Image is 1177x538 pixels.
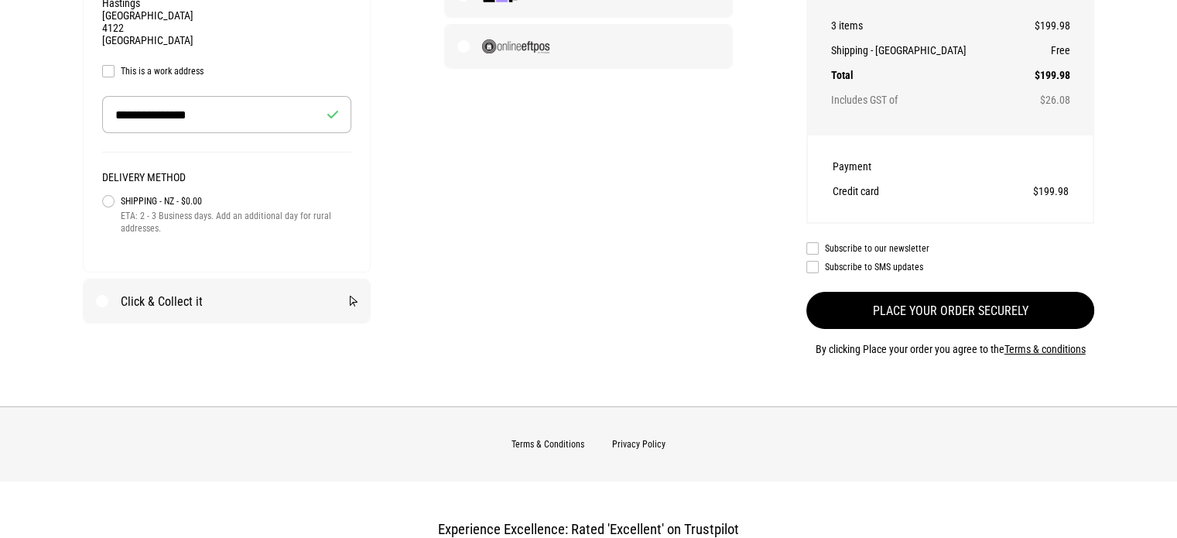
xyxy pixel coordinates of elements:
a: Terms & conditions [1004,343,1086,355]
th: 3 items [831,13,1020,38]
a: Terms & Conditions [512,439,584,450]
h3: Experience Excellence: Rated 'Excellent' on Trustpilot [202,521,976,538]
th: Payment [833,154,966,179]
span: ETA: 2 - 3 Business days. Add an additional day for rural addresses. [121,210,352,235]
img: Online EFTPOS [482,39,549,53]
button: Place your order securely [806,292,1095,329]
th: Total [831,63,1020,87]
td: $199.98 [1020,13,1069,38]
th: Shipping - [GEOGRAPHIC_DATA] [831,38,1020,63]
button: Open LiveChat chat widget [12,6,59,53]
th: Credit card [833,179,966,204]
td: $26.08 [1020,87,1069,112]
input: Company Name [102,96,352,133]
p: By clicking Place your order you agree to the [806,340,1095,358]
legend: Delivery Method [102,171,352,193]
th: Includes GST of [831,87,1020,112]
label: This is a work address [102,65,352,77]
label: Click & Collect it [84,279,371,323]
label: Subscribe to SMS updates [806,261,1095,273]
td: $199.98 [966,179,1068,204]
td: $199.98 [1020,63,1069,87]
span: Shipping - NZ - $0.00 [121,193,352,210]
a: Privacy Policy [612,439,665,450]
td: Free [1020,38,1069,63]
label: Subscribe to our newsletter [806,242,1095,255]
